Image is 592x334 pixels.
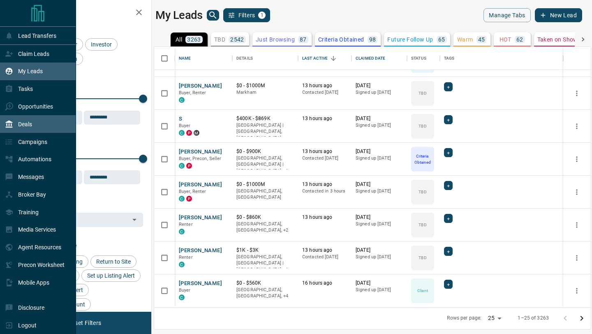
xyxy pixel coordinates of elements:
span: + [447,83,450,91]
h2: Filters [26,8,143,18]
span: + [447,280,450,288]
button: more [571,285,583,297]
p: [DATE] [356,82,403,89]
p: Contacted [DATE] [302,89,347,96]
p: $400K - $869K [236,115,294,122]
p: [DATE] [356,181,403,188]
p: [GEOGRAPHIC_DATA], [GEOGRAPHIC_DATA] [236,188,294,201]
p: 1–25 of 3263 [518,315,549,322]
button: Filters1 [223,8,271,22]
button: [PERSON_NAME] [179,247,222,255]
p: Toronto [236,155,294,174]
button: Reset Filters [62,316,106,330]
div: Tags [440,47,563,70]
p: [DATE] [356,214,403,221]
div: condos.ca [179,130,185,136]
button: Sort [328,53,339,64]
span: + [447,181,450,190]
p: Taken on Showings [537,37,590,42]
div: + [444,280,453,289]
p: [GEOGRAPHIC_DATA] | [GEOGRAPHIC_DATA], [GEOGRAPHIC_DATA] [236,122,294,141]
span: 1 [259,12,265,18]
div: condos.ca [179,97,185,103]
p: 3263 [187,37,201,42]
p: [DATE] [356,280,403,287]
span: Renter [179,255,193,260]
span: Buyer [179,288,191,293]
p: Signed up [DATE] [356,122,403,129]
p: Signed up [DATE] [356,287,403,293]
p: 13 hours ago [302,115,347,122]
p: 13 hours ago [302,82,347,89]
button: more [571,186,583,198]
span: Return to Site [93,258,134,265]
div: + [444,181,453,190]
div: Name [179,47,191,70]
p: Toronto [236,254,294,273]
div: Details [236,47,253,70]
p: Contacted [DATE] [302,254,347,260]
p: Signed up [DATE] [356,254,403,260]
div: property.ca [186,163,192,169]
div: Claimed Date [356,47,386,70]
span: + [447,116,450,124]
div: + [444,214,453,223]
p: TBD [419,255,426,261]
p: 13 hours ago [302,247,347,254]
div: Last Active [302,47,328,70]
div: 25 [485,312,504,324]
p: TBD [214,37,225,42]
p: Warm [457,37,473,42]
p: Criteria Obtained [318,37,364,42]
div: property.ca [186,130,192,136]
p: $0 - $1000M [236,181,294,188]
div: Status [411,47,426,70]
div: Details [232,47,298,70]
div: condos.ca [179,229,185,234]
p: Rows per page: [447,315,481,322]
div: Last Active [298,47,351,70]
p: Etobicoke, North York, Midtown | Central, Toronto [236,287,294,299]
button: more [571,153,583,165]
p: [DATE] [356,115,403,122]
p: $0 - $560K [236,280,294,287]
span: Renter [179,222,193,227]
button: more [571,120,583,132]
p: $1K - $3K [236,247,294,254]
p: $0 - $860K [236,214,294,221]
p: Signed up [DATE] [356,155,403,162]
p: $0 - $900K [236,148,294,155]
p: TBD [419,222,426,228]
button: more [571,252,583,264]
div: Status [407,47,440,70]
button: more [571,219,583,231]
span: + [447,148,450,157]
p: 13 hours ago [302,148,347,155]
button: [PERSON_NAME] [179,214,222,222]
p: TBD [419,123,426,129]
p: Contacted [DATE] [302,155,347,162]
button: S [179,115,182,123]
span: Buyer, Renter [179,90,206,95]
div: + [444,115,453,124]
button: [PERSON_NAME] [179,181,222,189]
span: Buyer, Precon, Seller [179,156,221,161]
p: Client [417,288,428,294]
p: Signed up [DATE] [356,89,403,96]
span: Buyer, Renter [179,189,206,194]
button: Open [129,214,140,225]
p: 98 [369,37,376,42]
span: Investor [88,41,115,48]
button: [PERSON_NAME] [179,82,222,90]
p: 45 [478,37,485,42]
span: Buyer [179,123,191,128]
div: Claimed Date [351,47,407,70]
div: condos.ca [179,262,185,267]
p: 13 hours ago [302,181,347,188]
p: Just Browsing [256,37,295,42]
div: Tags [444,47,455,70]
button: Manage Tabs [483,8,530,22]
div: + [444,82,453,91]
button: Go to next page [573,310,590,327]
p: $0 - $1000M [236,82,294,89]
